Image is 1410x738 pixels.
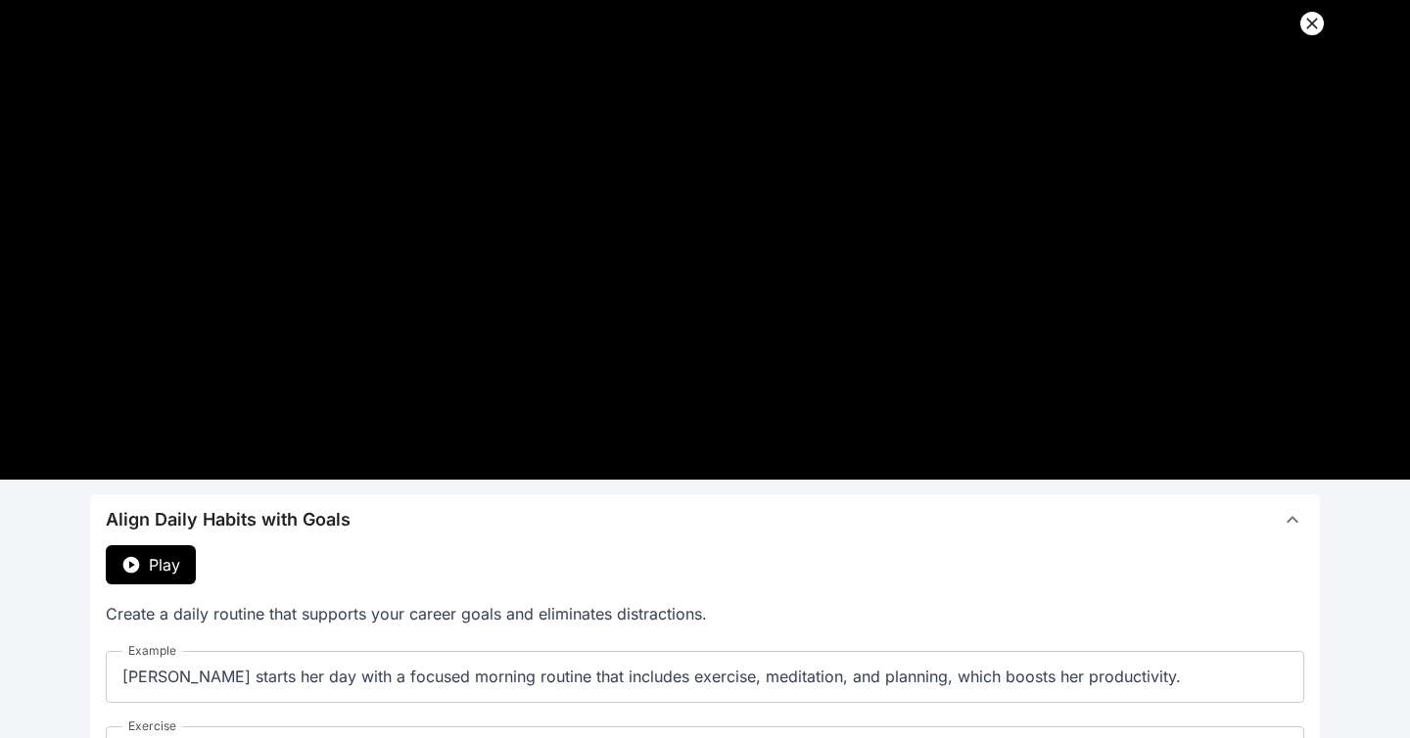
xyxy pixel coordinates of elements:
[122,718,182,734] legend: Exercise
[78,20,1332,460] iframe: The Opportunity Playbook: Executive Career Search Strategy
[106,545,196,584] button: Play
[122,663,1288,690] p: [PERSON_NAME] starts her day with a focused morning routine that includes exercise, meditation, a...
[122,643,182,659] legend: Example
[106,600,1304,627] p: Create a daily routine that supports your career goals and eliminates distractions.
[106,506,351,533] div: Align Daily Habits with Goals
[90,494,1320,545] button: Align Daily Habits with Goals
[149,553,180,577] span: Play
